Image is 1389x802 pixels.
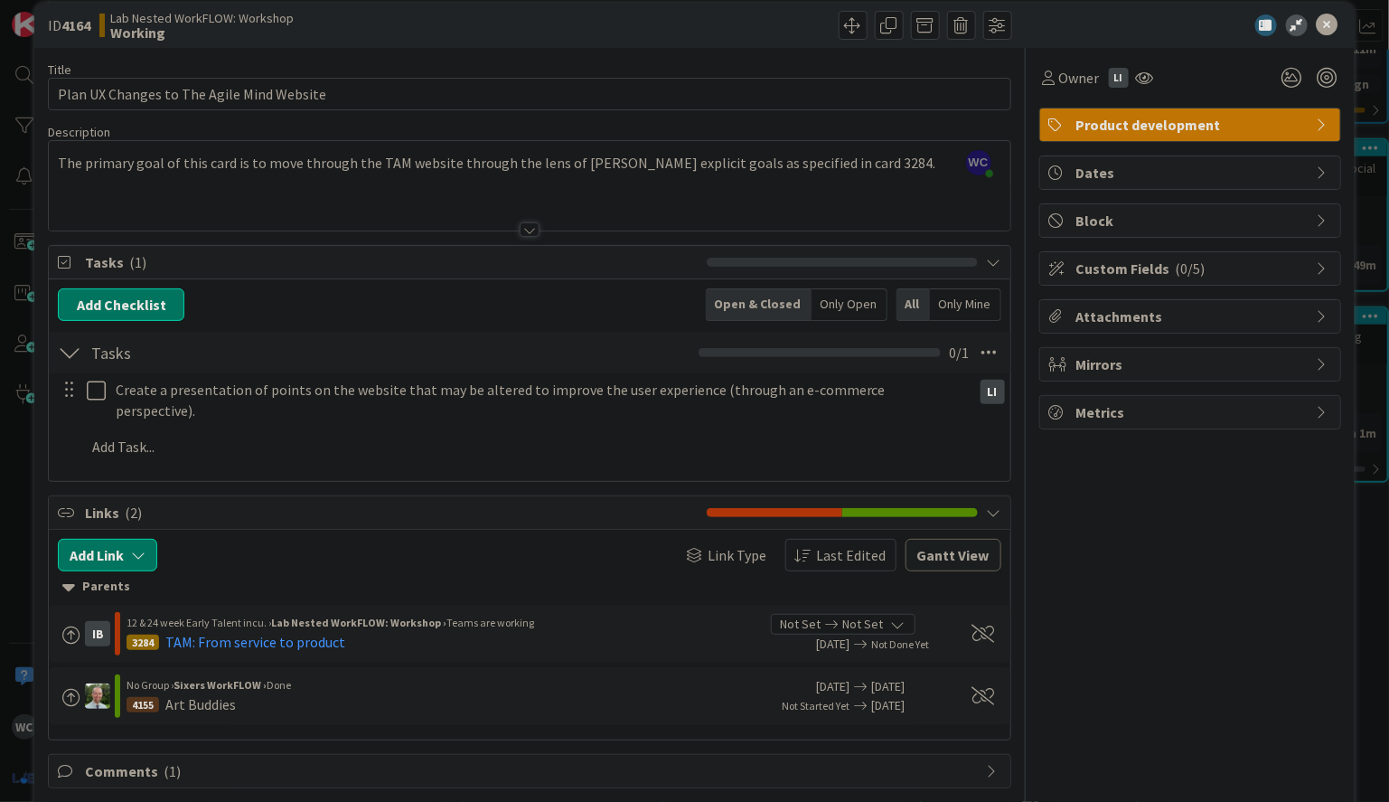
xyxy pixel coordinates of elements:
span: Teams are working [446,616,534,629]
span: Product development [1076,114,1308,136]
span: WC [966,150,991,175]
span: Attachments [1076,306,1308,327]
button: Gantt View [906,539,1001,571]
div: TAM: From service to product [165,631,345,653]
span: Metrics [1076,401,1308,423]
div: LI [981,380,1005,404]
label: Title [48,61,71,78]
span: No Group › [127,678,174,692]
span: Links [85,502,697,524]
div: IB [85,621,110,646]
div: 4155 [127,697,159,712]
b: Sixers WorkFLOW › [174,678,267,692]
span: Dates [1076,162,1308,184]
span: Owner [1059,67,1100,89]
span: Mirrors [1076,354,1308,375]
span: Not Set [781,615,821,634]
button: Add Checklist [58,288,184,321]
span: ( 1 ) [164,762,181,780]
span: [DATE] [872,696,952,715]
p: The primary goal of this card is to move through the TAM website through the lens of [PERSON_NAME... [58,153,1000,174]
span: Description [48,124,110,140]
p: Create a presentation of points on the website that may be altered to improve the user experience... [116,380,964,420]
b: Lab Nested WorkFLOW: Workshop › [271,616,446,629]
input: Add Checklist... [85,336,492,369]
span: Last Edited [817,544,887,566]
span: [DATE] [872,677,952,696]
img: SH [85,684,110,709]
span: Not Set [843,615,884,634]
span: Block [1076,210,1308,231]
span: Tasks [85,251,697,273]
span: Not Done Yet [872,637,930,651]
span: Not Started Yet [783,699,850,712]
div: Art Buddies [165,693,236,715]
span: ( 0/5 ) [1176,259,1206,278]
span: Comments [85,760,977,782]
div: Only Open [812,288,887,321]
span: 12 & 24 week Early Talent incu. › [127,616,271,629]
b: Working [110,25,294,40]
div: All [896,288,930,321]
div: Parents [62,577,996,597]
span: [DATE] [771,677,850,696]
div: 3284 [127,635,159,650]
div: Only Mine [930,288,1001,321]
span: Custom Fields [1076,258,1308,279]
button: Last Edited [785,539,896,571]
span: ( 2 ) [125,504,142,522]
span: Lab Nested WorkFLOW: Workshop [110,11,294,25]
div: Open & Closed [706,288,812,321]
button: Add Link [58,539,157,571]
span: [DATE] [771,635,850,654]
span: ID [48,14,90,36]
span: 0 / 1 [950,342,970,363]
span: ( 1 ) [129,253,146,271]
span: Done [267,678,291,692]
span: Link Type [709,544,767,566]
b: 4164 [61,16,90,34]
input: type card name here... [48,78,1010,110]
div: LI [1109,68,1129,88]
